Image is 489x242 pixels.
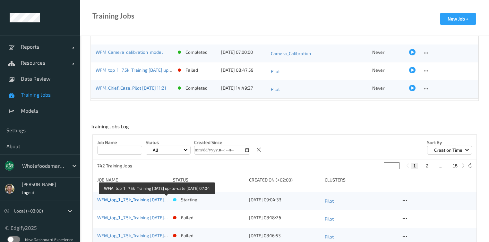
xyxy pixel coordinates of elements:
p: starting [181,197,197,203]
a: WFM_top_1 _7.5k_Training [DATE] up-to-date [96,67,186,73]
div: [DATE] 07:00:00 [221,49,266,55]
button: 15 [450,163,459,169]
div: Created On (+02:00) [249,177,320,183]
button: ... [437,163,444,169]
span: Never [372,85,385,91]
a: Pilot [271,67,368,76]
p: completed [185,49,208,55]
div: [DATE] 08:47:59 [221,67,266,73]
div: Job Name [97,177,168,183]
button: 1 [411,163,418,169]
a: WFM_top_1 _7.5k_Training [DATE] up-to-date [DATE] 06:16 [97,233,214,238]
p: Job Name [97,139,142,146]
div: Training Jobs Log [90,123,130,134]
a: Camera_Calibration [271,49,368,58]
p: failed [185,67,198,73]
div: [DATE] 14:49:27 [221,85,266,91]
a: Pilot [325,232,396,241]
p: Sort by [427,139,472,146]
a: WFM_Chief_Case_Pilot [DATE] 11:21 [96,85,166,91]
div: [DATE] 09:04:33 [249,197,320,203]
a: WFM_top_1 _7.5k_Training [DATE] up-to-date [DATE] 08:18 [97,215,214,220]
div: Training Jobs [92,13,134,19]
p: completed [185,85,208,91]
button: New Job + [440,13,476,25]
p: failed [181,232,193,239]
div: [DATE] 08:16:53 [249,232,320,239]
p: 742 Training Jobs [97,163,145,169]
p: Created Since [194,139,250,146]
div: clusters [325,177,396,183]
p: All [150,147,160,153]
div: status [173,177,244,183]
p: failed [181,214,193,221]
button: 2 [424,163,431,169]
a: Pilot [271,85,368,94]
p: Status [146,139,191,146]
a: WFM_top_1 _7.5k_Training [DATE] up-to-date [DATE] 07:04 [97,197,214,202]
a: WFM_Camera_calibration_model [96,49,163,55]
a: Pilot [325,197,396,206]
div: [DATE] 08:18:26 [249,214,320,221]
p: Creation Time [432,147,465,153]
span: Never [372,67,385,73]
span: Never [372,49,385,55]
a: Pilot [325,214,396,223]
